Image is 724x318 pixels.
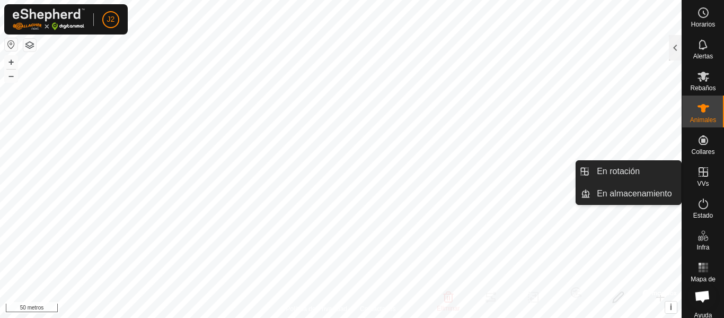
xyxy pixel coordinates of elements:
[597,189,672,198] font: En almacenamiento
[5,70,17,82] button: –
[286,304,347,314] a: Política de Privacidad
[590,183,681,204] a: En almacenamiento
[688,282,717,311] a: Obre el xat
[5,56,17,68] button: +
[576,161,681,182] li: En rotación
[13,8,85,30] img: Logotipo de Gallagher
[697,180,709,187] font: VVs
[107,15,115,23] font: J2
[693,212,713,219] font: Estado
[696,244,709,251] font: Infra
[286,305,347,313] font: Política de Privacidad
[8,56,14,67] font: +
[360,304,395,314] a: Contáctanos
[576,183,681,204] li: En almacenamiento
[590,161,681,182] a: En rotación
[670,303,672,312] font: i
[691,21,715,28] font: Horarios
[691,148,714,156] font: Collares
[8,70,14,81] font: –
[691,276,716,289] font: Mapa de calor
[360,305,395,313] font: Contáctanos
[23,39,36,51] button: Capas del Mapa
[5,38,17,51] button: Restablecer mapa
[665,302,677,313] button: i
[690,84,716,92] font: Rebaños
[690,116,716,124] font: Animales
[693,53,713,60] font: Alertas
[597,167,640,176] font: En rotación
